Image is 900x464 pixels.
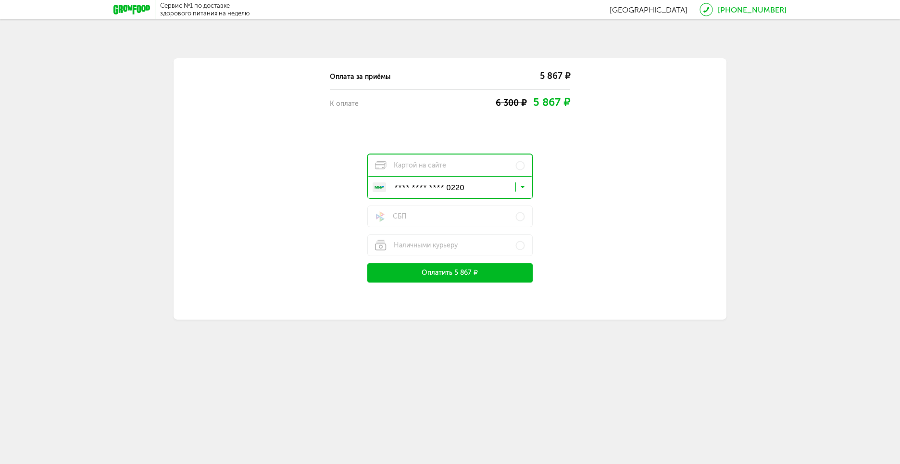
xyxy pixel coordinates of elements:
[367,263,533,283] button: Оплатить 5 867 ₽
[330,72,498,82] div: Оплата за приёмы
[375,161,446,170] span: Картой на сайте
[718,5,787,14] a: [PHONE_NUMBER]
[496,98,526,108] span: 6 300 ₽
[533,96,570,109] span: 5 867 ₽
[375,211,386,222] img: sbp-pay.a0b1cb1.svg
[375,240,458,251] span: Наличными курьеру
[610,5,687,14] span: [GEOGRAPHIC_DATA]
[330,99,402,109] div: К оплате
[160,2,250,17] div: Сервис №1 по доставке здорового питания на неделю
[498,68,570,84] div: 5 867 ₽
[375,211,406,222] span: СБП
